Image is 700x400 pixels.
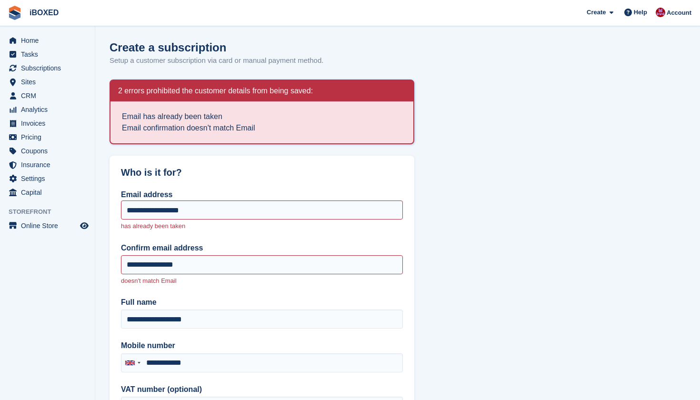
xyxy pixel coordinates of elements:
[5,75,90,89] a: menu
[21,75,78,89] span: Sites
[26,5,62,20] a: iBOXED
[5,158,90,171] a: menu
[118,86,313,96] h2: 2 errors prohibited the customer details from being saved:
[21,172,78,185] span: Settings
[121,354,143,372] div: United Kingdom: +44
[21,130,78,144] span: Pricing
[21,186,78,199] span: Capital
[79,220,90,231] a: Preview store
[121,384,403,395] label: VAT number (optional)
[21,89,78,102] span: CRM
[21,34,78,47] span: Home
[5,144,90,158] a: menu
[110,41,226,54] h1: Create a subscription
[5,117,90,130] a: menu
[121,221,403,231] p: has already been taken
[5,172,90,185] a: menu
[21,158,78,171] span: Insurance
[9,207,95,217] span: Storefront
[21,61,78,75] span: Subscriptions
[5,219,90,232] a: menu
[121,276,403,286] p: doesn't match Email
[667,8,691,18] span: Account
[634,8,647,17] span: Help
[121,242,403,254] label: Confirm email address
[587,8,606,17] span: Create
[122,111,402,122] li: Email has already been taken
[5,89,90,102] a: menu
[5,34,90,47] a: menu
[121,297,403,308] label: Full name
[656,8,665,17] img: Amanda Forder
[121,167,403,178] h2: Who is it for?
[21,103,78,116] span: Analytics
[21,117,78,130] span: Invoices
[110,55,323,66] p: Setup a customer subscription via card or manual payment method.
[121,340,403,351] label: Mobile number
[21,144,78,158] span: Coupons
[8,6,22,20] img: stora-icon-8386f47178a22dfd0bd8f6a31ec36ba5ce8667c1dd55bd0f319d3a0aa187defe.svg
[5,103,90,116] a: menu
[121,190,173,199] label: Email address
[122,122,402,134] li: Email confirmation doesn't match Email
[21,48,78,61] span: Tasks
[5,48,90,61] a: menu
[5,61,90,75] a: menu
[21,219,78,232] span: Online Store
[5,130,90,144] a: menu
[5,186,90,199] a: menu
